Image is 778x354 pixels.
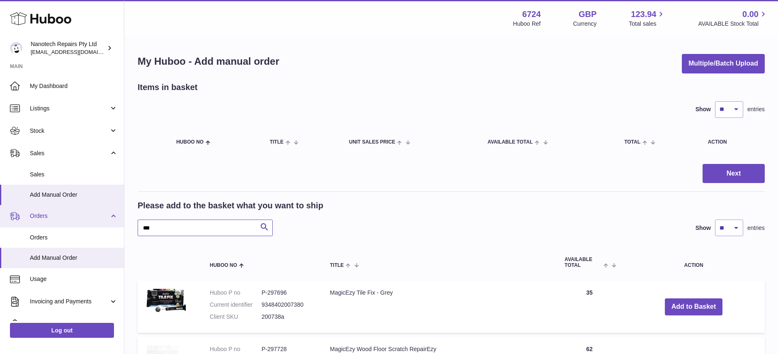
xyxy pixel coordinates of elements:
dd: P-297696 [262,289,313,297]
h1: My Huboo - Add manual order [138,55,279,68]
a: Log out [10,323,114,338]
span: Orders [30,234,118,242]
span: Total [624,139,640,145]
div: Currency [573,20,597,28]
h2: Items in basket [138,82,198,93]
span: Usage [30,275,118,283]
span: Sales [30,149,109,157]
span: Total sales [629,20,666,28]
img: MagicEzy Tile Fix - Grey [146,289,187,312]
strong: 6724 [522,9,541,20]
span: Title [270,139,284,145]
dd: P-297728 [262,345,313,353]
span: entries [747,224,765,232]
span: Orders [30,212,109,220]
span: Huboo no [176,139,204,145]
span: entries [747,105,765,113]
dt: Current identifier [210,301,262,309]
dt: Huboo P no [210,345,262,353]
span: Stock [30,127,109,135]
label: Show [696,224,711,232]
button: Next [703,164,765,183]
span: AVAILABLE Total [487,139,533,145]
button: Multiple/Batch Upload [682,54,765,73]
div: Action [708,139,756,145]
span: Invoicing and Payments [30,298,109,305]
span: AVAILABLE Total [565,257,601,268]
span: Huboo no [210,263,237,268]
a: 123.94 Total sales [629,9,666,28]
span: 123.94 [631,9,656,20]
span: Add Manual Order [30,191,118,199]
span: 0.00 [742,9,759,20]
div: Nanotech Repairs Pty Ltd [31,40,105,56]
dd: 9348402007380 [262,301,313,309]
label: Show [696,105,711,113]
span: Add Manual Order [30,254,118,262]
span: Sales [30,171,118,178]
dt: Huboo P no [210,289,262,297]
dd: 200738a [262,313,313,321]
span: [EMAIL_ADDRESS][DOMAIN_NAME] [31,49,122,55]
span: Unit Sales Price [349,139,395,145]
span: Title [330,263,344,268]
td: MagicEzy Tile Fix - Grey [322,281,556,333]
span: My Dashboard [30,82,118,90]
h2: Please add to the basket what you want to ship [138,200,323,211]
img: info@nanotechrepairs.com [10,42,22,54]
div: Huboo Ref [513,20,541,28]
td: 35 [556,281,623,333]
button: Add to Basket [665,298,723,315]
strong: GBP [579,9,596,20]
dt: Client SKU [210,313,262,321]
th: Action [623,249,765,276]
span: AVAILABLE Stock Total [698,20,768,28]
a: 0.00 AVAILABLE Stock Total [698,9,768,28]
span: Listings [30,105,109,112]
span: Cases [30,320,118,328]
